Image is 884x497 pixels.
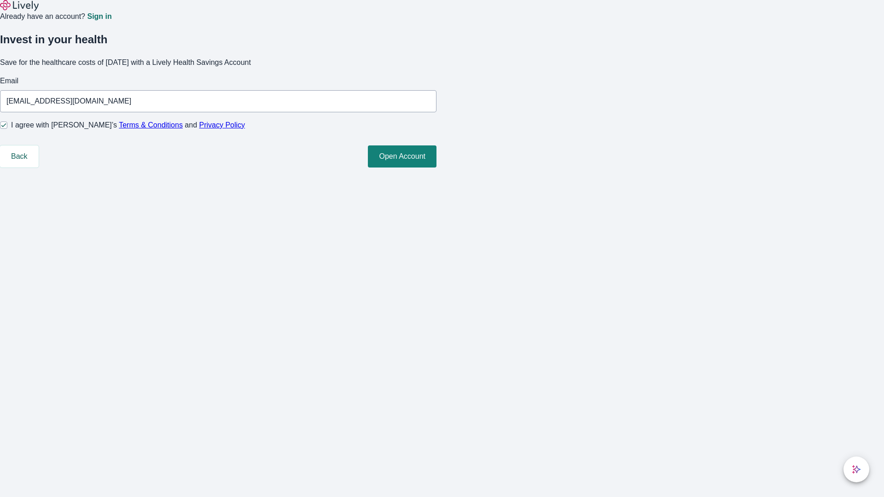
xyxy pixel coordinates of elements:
a: Sign in [87,13,111,20]
svg: Lively AI Assistant [852,465,861,474]
button: chat [843,457,869,482]
span: I agree with [PERSON_NAME]’s and [11,120,245,131]
button: Open Account [368,145,436,168]
a: Terms & Conditions [119,121,183,129]
a: Privacy Policy [199,121,245,129]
